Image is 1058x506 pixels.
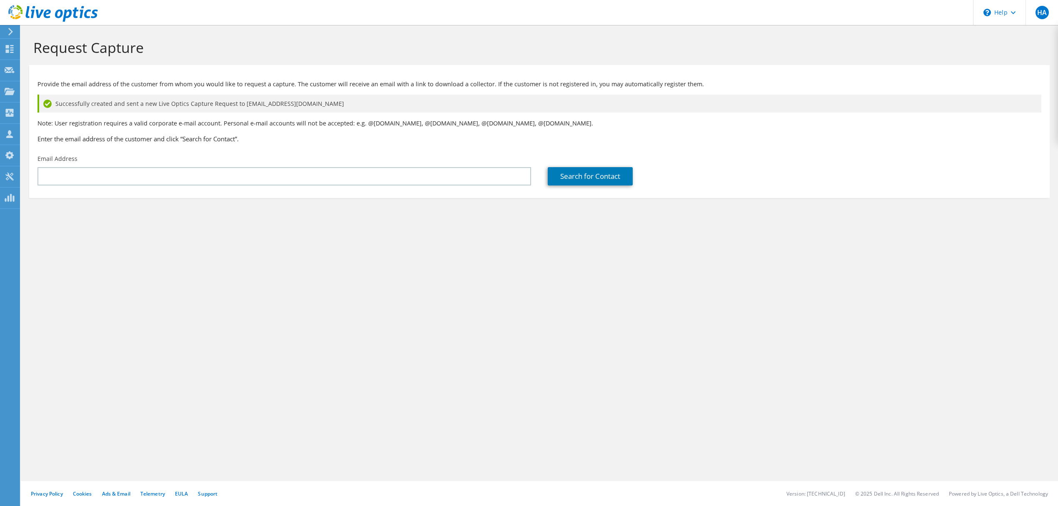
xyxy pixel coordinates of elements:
[102,490,130,497] a: Ads & Email
[1036,6,1049,19] span: HA
[983,9,991,16] svg: \n
[786,490,845,497] li: Version: [TECHNICAL_ID]
[37,119,1041,128] p: Note: User registration requires a valid corporate e-mail account. Personal e-mail accounts will ...
[73,490,92,497] a: Cookies
[55,99,344,108] span: Successfully created and sent a new Live Optics Capture Request to [EMAIL_ADDRESS][DOMAIN_NAME]
[140,490,165,497] a: Telemetry
[37,134,1041,143] h3: Enter the email address of the customer and click “Search for Contact”.
[31,490,63,497] a: Privacy Policy
[855,490,939,497] li: © 2025 Dell Inc. All Rights Reserved
[37,80,1041,89] p: Provide the email address of the customer from whom you would like to request a capture. The cust...
[949,490,1048,497] li: Powered by Live Optics, a Dell Technology
[198,490,217,497] a: Support
[175,490,188,497] a: EULA
[37,155,77,163] label: Email Address
[548,167,633,185] a: Search for Contact
[33,39,1041,56] h1: Request Capture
